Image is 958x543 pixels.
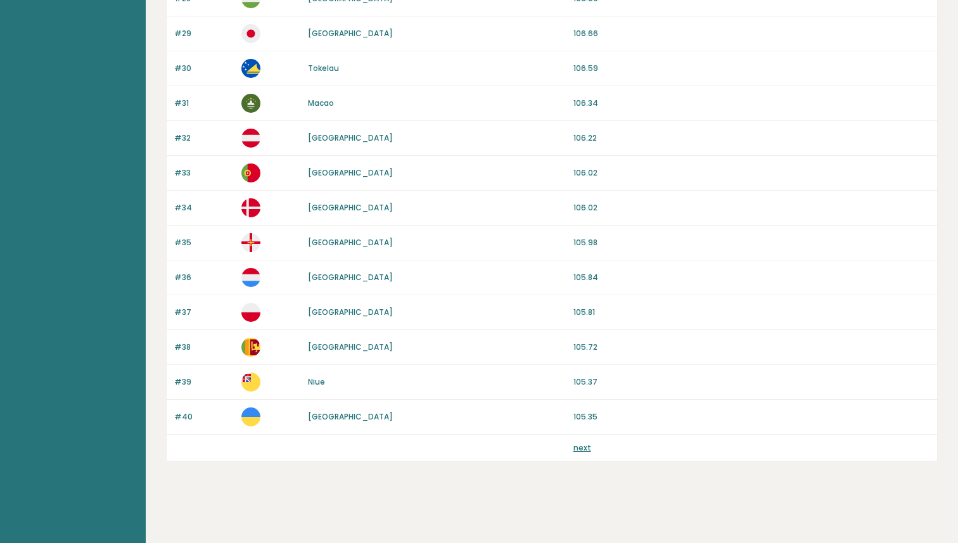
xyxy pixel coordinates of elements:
[573,98,929,109] p: 106.34
[241,373,260,392] img: nu.svg
[174,167,234,179] p: #33
[174,132,234,144] p: #32
[308,132,393,143] a: [GEOGRAPHIC_DATA]
[308,98,334,108] a: Macao
[573,411,929,423] p: 105.35
[174,272,234,283] p: #36
[174,342,234,353] p: #38
[174,376,234,388] p: #39
[241,198,260,217] img: dk.svg
[241,24,260,43] img: jp.svg
[241,94,260,113] img: mo.svg
[573,167,929,179] p: 106.02
[308,28,393,39] a: [GEOGRAPHIC_DATA]
[241,338,260,357] img: lk.svg
[573,272,929,283] p: 105.84
[573,237,929,248] p: 105.98
[573,63,929,74] p: 106.59
[174,411,234,423] p: #40
[308,63,339,73] a: Tokelau
[308,411,393,422] a: [GEOGRAPHIC_DATA]
[174,28,234,39] p: #29
[241,303,260,322] img: pl.svg
[308,167,393,178] a: [GEOGRAPHIC_DATA]
[241,268,260,287] img: lu.svg
[241,163,260,182] img: pt.svg
[174,237,234,248] p: #35
[241,233,260,252] img: gg.svg
[308,272,393,283] a: [GEOGRAPHIC_DATA]
[241,407,260,426] img: ua.svg
[174,307,234,318] p: #37
[308,342,393,352] a: [GEOGRAPHIC_DATA]
[308,376,325,387] a: Niue
[573,28,929,39] p: 106.66
[573,202,929,214] p: 106.02
[308,202,393,213] a: [GEOGRAPHIC_DATA]
[308,237,393,248] a: [GEOGRAPHIC_DATA]
[174,63,234,74] p: #30
[573,442,591,453] a: next
[241,59,260,78] img: tk.svg
[573,342,929,353] p: 105.72
[174,202,234,214] p: #34
[573,132,929,144] p: 106.22
[573,307,929,318] p: 105.81
[573,376,929,388] p: 105.37
[308,307,393,317] a: [GEOGRAPHIC_DATA]
[174,98,234,109] p: #31
[241,129,260,148] img: at.svg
